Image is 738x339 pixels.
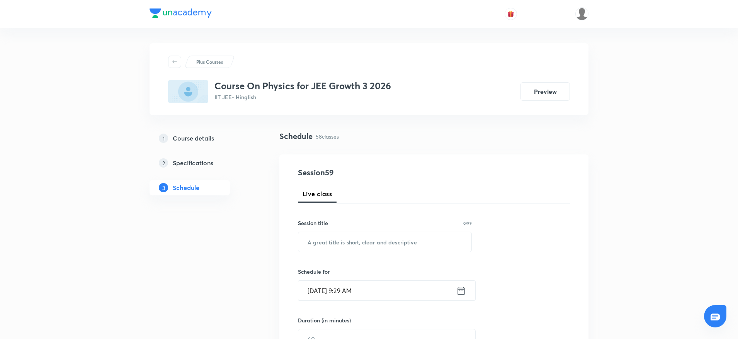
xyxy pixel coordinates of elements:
p: 2 [159,158,168,168]
h4: Schedule [279,131,313,142]
a: 1Course details [150,131,255,146]
p: IIT JEE • Hinglish [214,93,391,101]
p: 58 classes [316,132,339,141]
a: 2Specifications [150,155,255,171]
h5: Specifications [173,158,213,168]
h6: Duration (in minutes) [298,316,351,324]
input: A great title is short, clear and descriptive [298,232,471,252]
p: 3 [159,183,168,192]
h4: Session 59 [298,167,439,178]
p: 0/99 [463,221,472,225]
img: Ankit Porwal [575,7,588,20]
button: avatar [505,8,517,20]
img: 983F233E-13D7-427E-B884-69ADF8A2DAEE_plus.png [168,80,208,103]
p: Plus Courses [196,58,223,65]
span: Live class [303,189,332,198]
img: Company Logo [150,8,212,18]
h3: Course On Physics for JEE Growth 3 2026 [214,80,391,92]
a: Company Logo [150,8,212,20]
button: Preview [520,82,570,101]
h5: Course details [173,134,214,143]
p: 1 [159,134,168,143]
h5: Schedule [173,183,199,192]
h6: Session title [298,219,328,227]
img: avatar [507,10,514,17]
h6: Schedule for [298,268,472,276]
